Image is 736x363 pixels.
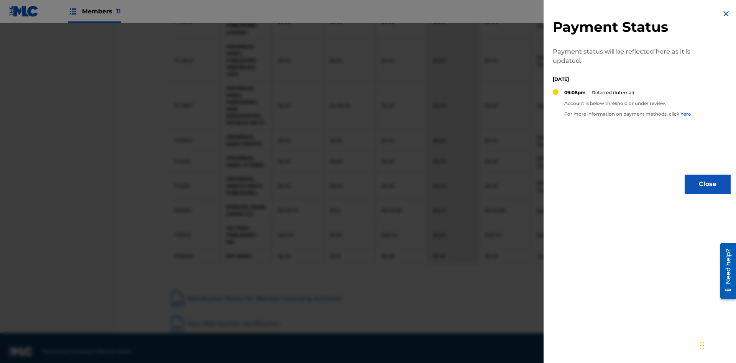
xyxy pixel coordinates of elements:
button: Close [685,175,731,194]
p: [DATE] [553,76,695,83]
img: Top Rightsholders [68,7,77,16]
a: here [680,111,691,117]
h2: Payment Status [553,18,695,36]
span: Members [82,7,121,16]
p: 09:08pm [564,89,586,96]
div: Drag [700,334,705,357]
iframe: Chat Widget [698,326,736,363]
p: Payment status will be reflected here as it is updated. [553,47,695,65]
img: MLC Logo [9,6,39,17]
p: Deferred (Internal) [591,89,634,96]
p: Account is below threshold or under review. [564,100,691,107]
span: 11 [116,8,121,15]
iframe: Resource Center [715,240,736,303]
p: For more information on payment methods, click [564,111,691,118]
